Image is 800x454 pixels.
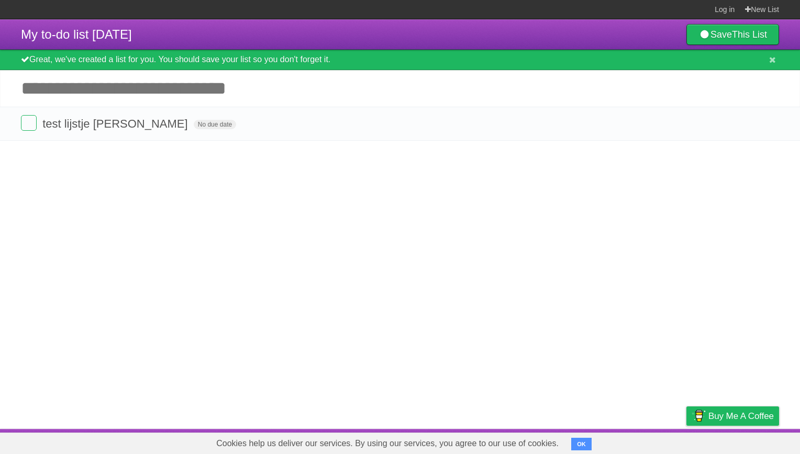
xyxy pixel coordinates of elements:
span: Buy me a coffee [708,407,774,425]
span: Cookies help us deliver our services. By using our services, you agree to our use of cookies. [206,433,569,454]
span: No due date [194,120,236,129]
span: test lijstje [PERSON_NAME] [42,117,191,130]
span: My to-do list [DATE] [21,27,132,41]
label: Done [21,115,37,131]
img: Buy me a coffee [692,407,706,425]
a: Terms [637,432,660,451]
b: This List [732,29,767,40]
a: About [547,432,569,451]
a: SaveThis List [686,24,779,45]
a: Buy me a coffee [686,406,779,426]
button: OK [571,438,592,450]
a: Developers [582,432,624,451]
a: Privacy [673,432,700,451]
a: Suggest a feature [713,432,779,451]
